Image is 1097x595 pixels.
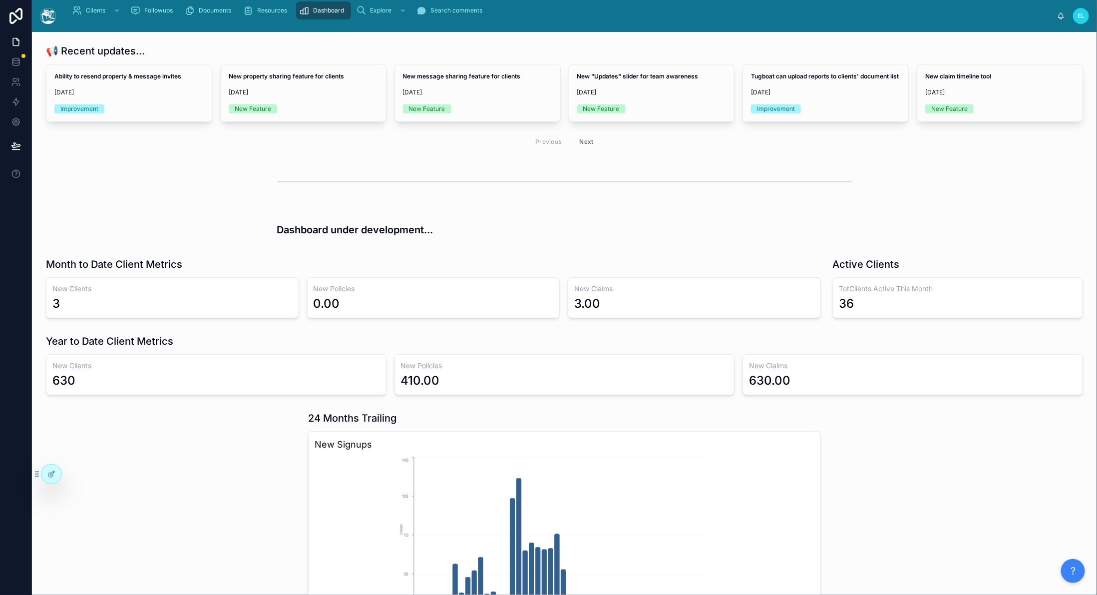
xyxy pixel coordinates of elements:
div: 630 [52,373,75,389]
h3: New Clients [52,284,293,294]
a: Ability to resend property & message invites[DATE]Improvement [46,64,212,122]
button: Next [573,134,601,149]
a: New "Updates" slider for team awareness[DATE]New Feature [569,64,735,122]
h1: Active Clients [833,257,900,271]
a: Documents [182,1,238,19]
h3: New Claims [749,361,1077,371]
span: Search comments [430,6,482,14]
h3: New Policies [314,284,554,294]
strong: New message sharing feature for clients [403,72,521,80]
h3: New Signups [315,438,814,452]
a: New claim timeline tool[DATE]New Feature [917,64,1083,122]
span: [DATE] [577,88,727,96]
tspan: 140 [402,458,409,463]
div: New Feature [409,104,445,113]
div: 3.00 [574,296,600,312]
a: Clients [69,1,125,19]
strong: New property sharing feature for clients [229,72,344,80]
span: [DATE] [54,88,204,96]
strong: Tugboat can upload reports to clients' document list [751,72,899,80]
span: [DATE] [925,88,1075,96]
div: Improvement [757,104,795,113]
span: Followups [144,6,173,14]
div: 36 [839,296,854,312]
span: [DATE] [751,88,900,96]
div: New Feature [235,104,271,113]
div: New Feature [583,104,620,113]
h1: Month to Date Client Metrics [46,257,182,271]
span: [DATE] [229,88,378,96]
a: New message sharing feature for clients[DATE]New Feature [394,64,561,122]
div: Improvement [60,104,98,113]
a: Search comments [413,1,489,19]
a: Resources [240,1,294,19]
a: Followups [127,1,180,19]
h3: Dashboard under development... [277,222,852,237]
div: 630.00 [749,373,790,389]
button: ? [1061,559,1085,583]
strong: Ability to resend property & message invites [54,72,181,80]
strong: New "Updates" slider for team awareness [577,72,699,80]
a: Tugboat can upload reports to clients' document list[DATE]Improvement [742,64,909,122]
h1: Year to Date Client Metrics [46,334,173,348]
span: Clients [86,6,105,14]
h1: 📢 Recent updates... [46,44,145,58]
div: 410.00 [401,373,440,389]
h3: New Claims [574,284,814,294]
div: New Feature [931,104,968,113]
div: 0.00 [314,296,340,312]
strong: New claim timeline tool [925,72,991,80]
h1: 24 Months Trailing [308,411,396,425]
a: Explore [353,1,411,19]
tspan: 70 [404,533,409,538]
tspan: 35 [404,572,409,577]
tspan: clients [399,524,404,535]
h3: New Policies [401,361,729,371]
span: Resources [257,6,287,14]
span: [DATE] [403,88,552,96]
h3: New Clients [52,361,380,371]
a: New property sharing feature for clients[DATE]New Feature [220,64,386,122]
a: Dashboard [296,1,351,19]
span: Documents [199,6,231,14]
img: App logo [40,8,56,24]
span: EL [1078,12,1085,20]
h3: TotClients Active This Month [839,284,1077,294]
tspan: 105 [402,494,409,499]
span: Dashboard [313,6,344,14]
div: 3 [52,296,60,312]
span: Explore [370,6,391,14]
